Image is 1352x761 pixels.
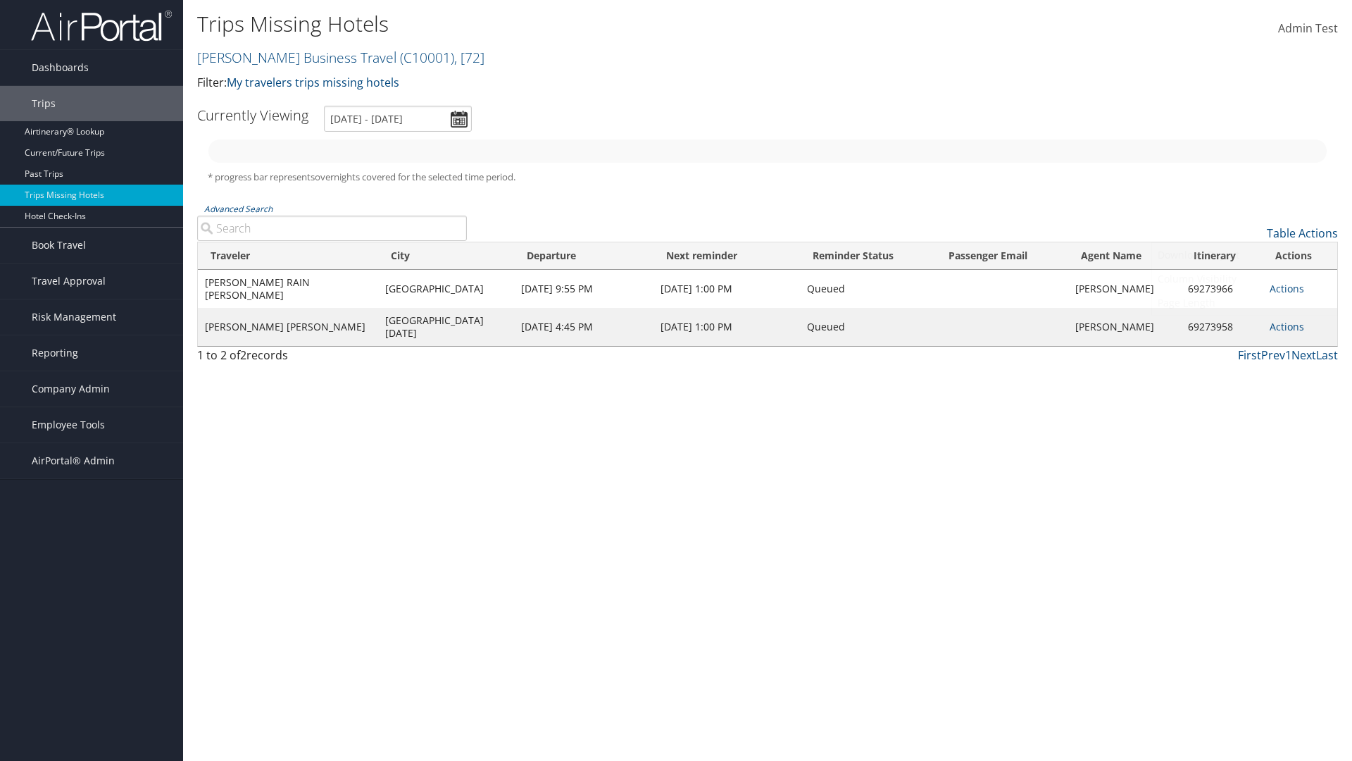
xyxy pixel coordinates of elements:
[32,371,110,407] span: Company Admin
[1152,291,1337,315] a: Page Length
[32,86,56,121] span: Trips
[1152,243,1337,267] a: Download Report
[32,407,105,443] span: Employee Tools
[32,299,116,335] span: Risk Management
[1152,267,1337,291] a: Column Visibility
[32,50,89,85] span: Dashboards
[32,228,86,263] span: Book Travel
[32,335,78,371] span: Reporting
[32,443,115,478] span: AirPortal® Admin
[32,264,106,299] span: Travel Approval
[31,9,172,42] img: airportal-logo.png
